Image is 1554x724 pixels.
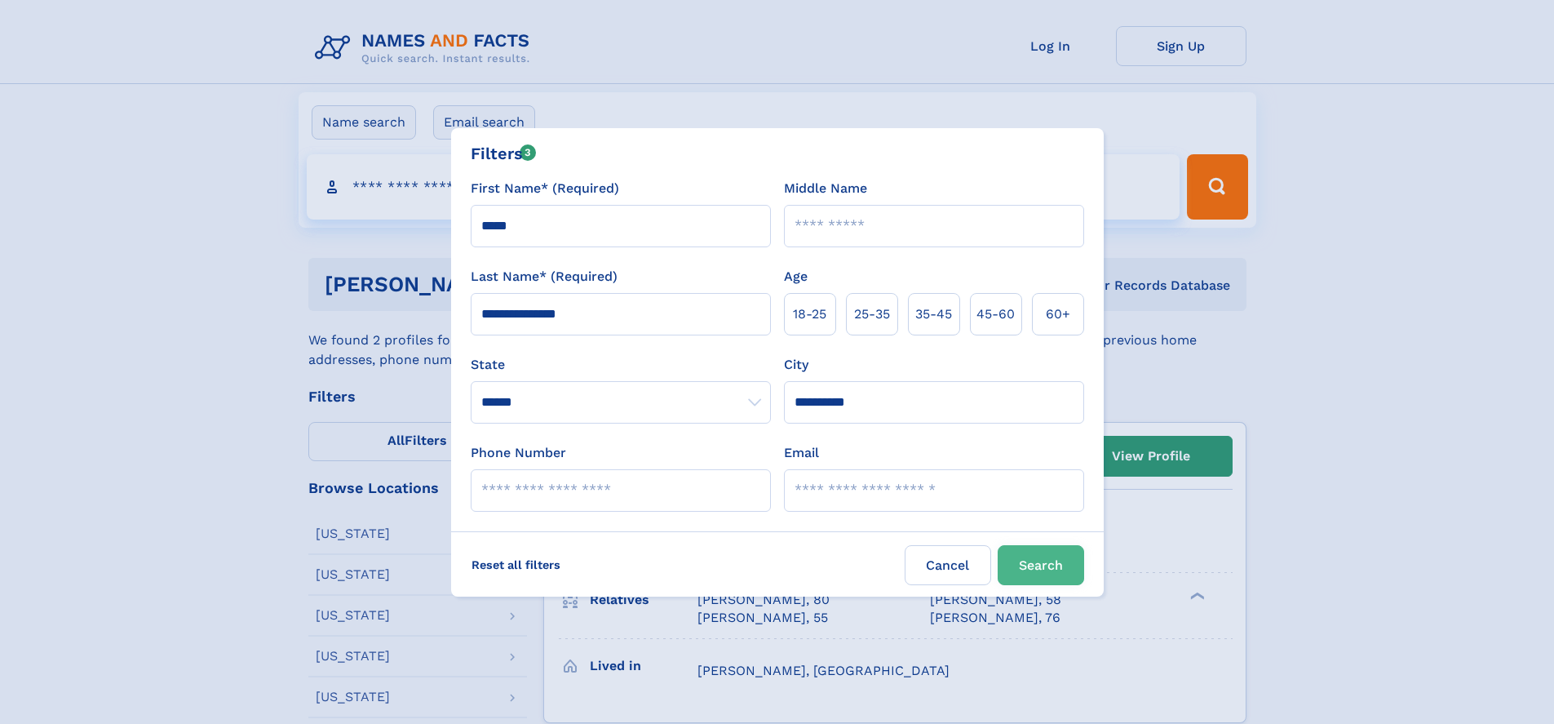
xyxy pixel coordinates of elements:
label: City [784,355,808,375]
label: Cancel [905,545,991,585]
div: Filters [471,141,537,166]
button: Search [998,545,1084,585]
label: First Name* (Required) [471,179,619,198]
span: 25‑35 [854,304,890,324]
span: 60+ [1046,304,1070,324]
label: State [471,355,771,375]
label: Reset all filters [461,545,571,584]
label: Phone Number [471,443,566,463]
span: 35‑45 [915,304,952,324]
label: Middle Name [784,179,867,198]
span: 18‑25 [793,304,826,324]
label: Email [784,443,819,463]
span: 45‑60 [976,304,1015,324]
label: Age [784,267,808,286]
label: Last Name* (Required) [471,267,618,286]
